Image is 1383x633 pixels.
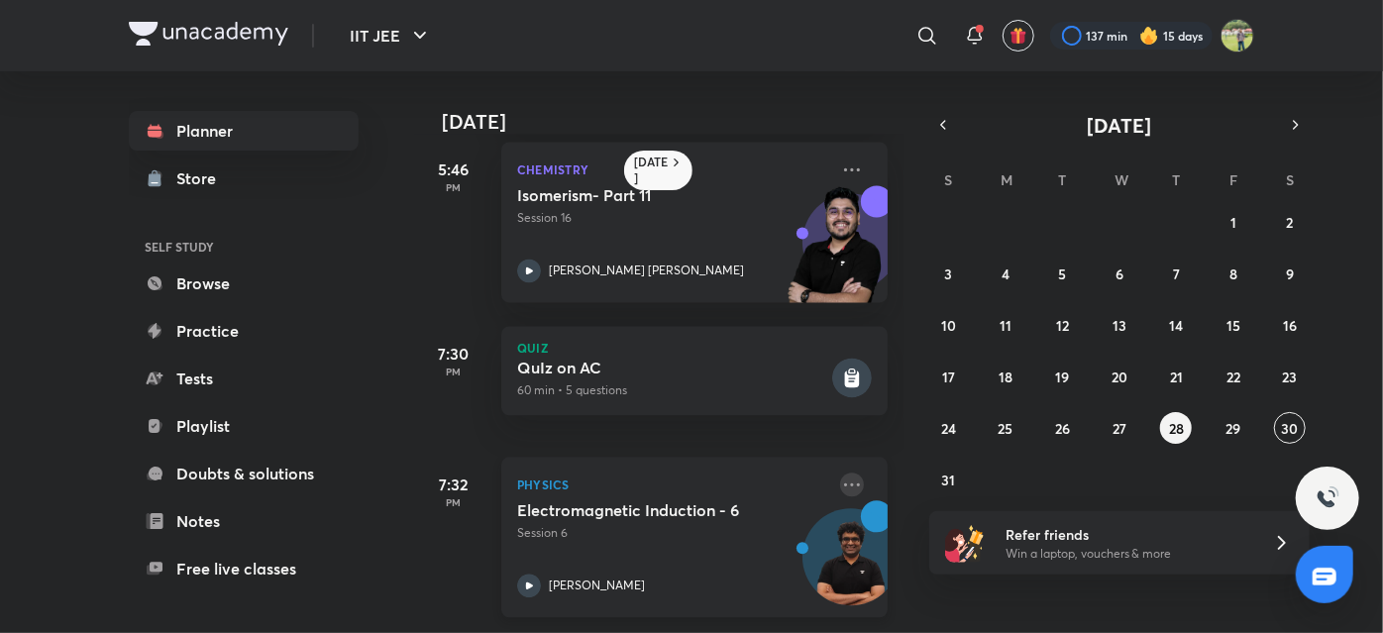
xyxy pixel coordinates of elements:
[990,309,1021,341] button: August 11, 2025
[414,366,493,377] p: PM
[933,258,965,289] button: August 3, 2025
[957,111,1282,139] button: [DATE]
[1010,27,1027,45] img: avatar
[414,158,493,181] h5: 5:46
[1221,19,1254,53] img: KRISH JINDAL
[1104,361,1135,392] button: August 20, 2025
[1047,258,1079,289] button: August 5, 2025
[990,258,1021,289] button: August 4, 2025
[1139,26,1159,46] img: streak
[1059,170,1067,189] abbr: Tuesday
[1316,486,1339,510] img: ttu
[933,309,965,341] button: August 10, 2025
[1056,368,1070,386] abbr: August 19, 2025
[1169,316,1183,335] abbr: August 14, 2025
[1173,264,1180,283] abbr: August 7, 2025
[933,464,965,495] button: August 31, 2025
[517,500,764,520] h5: Electromagnetic Induction - 6
[1001,170,1012,189] abbr: Monday
[1283,368,1298,386] abbr: August 23, 2025
[1104,258,1135,289] button: August 6, 2025
[990,361,1021,392] button: August 18, 2025
[1113,419,1126,438] abbr: August 27, 2025
[517,358,828,377] h5: QuIz on AC
[1218,361,1249,392] button: August 22, 2025
[1115,170,1128,189] abbr: Wednesday
[1218,258,1249,289] button: August 8, 2025
[945,523,985,563] img: referral
[941,316,956,335] abbr: August 10, 2025
[941,419,956,438] abbr: August 24, 2025
[1230,213,1236,232] abbr: August 1, 2025
[1003,20,1034,52] button: avatar
[517,185,764,205] h5: Isomerism- Part 11
[803,519,899,614] img: Avatar
[1274,412,1306,444] button: August 30, 2025
[338,16,444,55] button: IIT JEE
[1229,264,1237,283] abbr: August 8, 2025
[129,406,359,446] a: Playlist
[1006,524,1249,545] h6: Refer friends
[1002,264,1010,283] abbr: August 4, 2025
[1172,170,1180,189] abbr: Thursday
[1160,361,1192,392] button: August 21, 2025
[1113,316,1126,335] abbr: August 13, 2025
[1229,170,1237,189] abbr: Friday
[1274,206,1306,238] button: August 2, 2025
[942,471,956,489] abbr: August 31, 2025
[1104,412,1135,444] button: August 27, 2025
[129,158,359,198] a: Store
[779,185,888,322] img: unacademy
[1226,368,1240,386] abbr: August 22, 2025
[517,381,828,399] p: 60 min • 5 questions
[1055,419,1070,438] abbr: August 26, 2025
[129,264,359,303] a: Browse
[1218,206,1249,238] button: August 1, 2025
[1160,309,1192,341] button: August 14, 2025
[1274,361,1306,392] button: August 23, 2025
[1286,170,1294,189] abbr: Saturday
[517,342,872,354] p: Quiz
[1160,258,1192,289] button: August 7, 2025
[1218,309,1249,341] button: August 15, 2025
[129,549,359,588] a: Free live classes
[414,496,493,508] p: PM
[549,577,645,594] p: [PERSON_NAME]
[634,155,669,186] h6: [DATE]
[129,454,359,493] a: Doubts & solutions
[999,419,1013,438] abbr: August 25, 2025
[1287,213,1294,232] abbr: August 2, 2025
[129,111,359,151] a: Planner
[1047,412,1079,444] button: August 26, 2025
[129,359,359,398] a: Tests
[1218,412,1249,444] button: August 29, 2025
[517,473,828,496] p: Physics
[1169,419,1184,438] abbr: August 28, 2025
[942,368,955,386] abbr: August 17, 2025
[1274,258,1306,289] button: August 9, 2025
[1226,316,1240,335] abbr: August 15, 2025
[1225,419,1240,438] abbr: August 29, 2025
[933,361,965,392] button: August 17, 2025
[129,22,288,46] img: Company Logo
[129,311,359,351] a: Practice
[990,412,1021,444] button: August 25, 2025
[1112,368,1127,386] abbr: August 20, 2025
[1116,264,1123,283] abbr: August 6, 2025
[517,158,828,181] p: Chemistry
[1059,264,1067,283] abbr: August 5, 2025
[414,342,493,366] h5: 7:30
[517,209,828,227] p: Session 16
[176,166,228,190] div: Store
[1000,316,1011,335] abbr: August 11, 2025
[1047,309,1079,341] button: August 12, 2025
[945,264,953,283] abbr: August 3, 2025
[933,412,965,444] button: August 24, 2025
[1282,419,1299,438] abbr: August 30, 2025
[1274,309,1306,341] button: August 16, 2025
[129,22,288,51] a: Company Logo
[517,524,828,542] p: Session 6
[414,181,493,193] p: PM
[1056,316,1069,335] abbr: August 12, 2025
[442,110,907,134] h4: [DATE]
